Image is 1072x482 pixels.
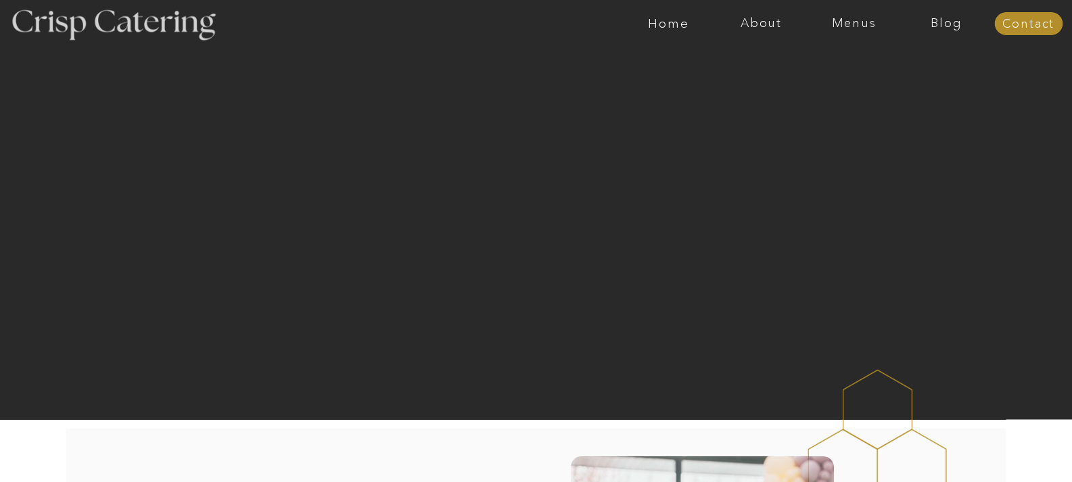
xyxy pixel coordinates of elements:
[900,17,993,30] a: Blog
[994,18,1063,31] a: Contact
[715,17,808,30] a: About
[808,17,900,30] a: Menus
[622,17,715,30] a: Home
